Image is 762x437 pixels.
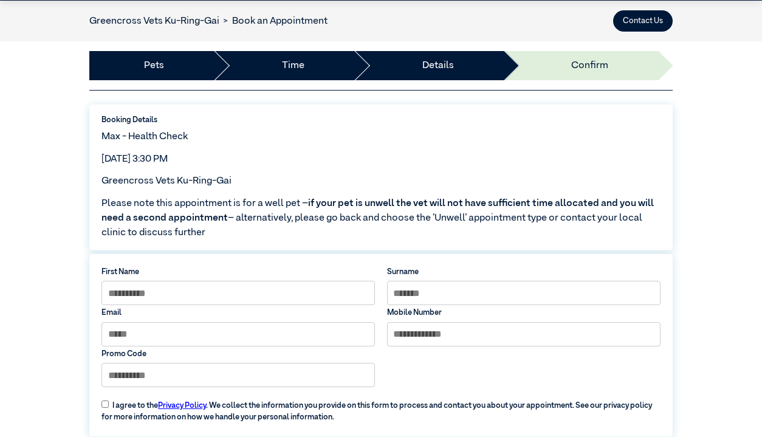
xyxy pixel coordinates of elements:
label: Mobile Number [387,307,661,318]
li: Book an Appointment [219,14,328,29]
span: Please note this appointment is for a well pet – – alternatively, please go back and choose the ‘... [101,196,661,240]
span: Max - Health Check [101,132,188,142]
span: [DATE] 3:30 PM [101,154,168,164]
nav: breadcrumb [89,14,328,29]
label: I agree to the . We collect the information you provide on this form to process and contact you a... [95,392,666,423]
label: First Name [101,266,375,278]
label: Surname [387,266,661,278]
label: Booking Details [101,114,661,126]
a: Details [422,58,454,73]
a: Greencross Vets Ku-Ring-Gai [89,16,219,26]
span: Greencross Vets Ku-Ring-Gai [101,176,232,186]
a: Privacy Policy [158,402,206,410]
a: Time [282,58,304,73]
label: Email [101,307,375,318]
label: Promo Code [101,348,375,360]
span: if your pet is unwell the vet will not have sufficient time allocated and you will need a second ... [101,199,654,223]
a: Pets [144,58,164,73]
input: I agree to thePrivacy Policy. We collect the information you provide on this form to process and ... [101,401,109,408]
button: Contact Us [613,10,673,32]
